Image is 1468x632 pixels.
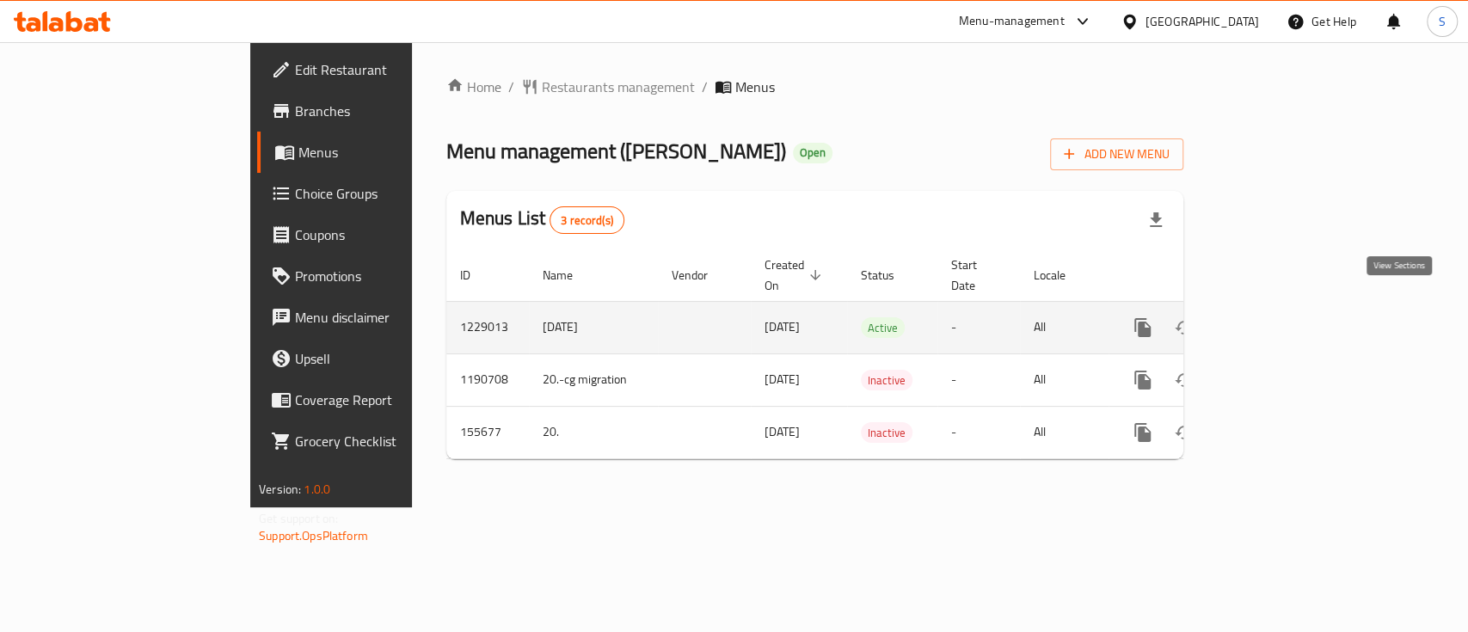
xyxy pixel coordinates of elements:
a: Coupons [257,214,495,255]
span: Grocery Checklist [295,431,482,451]
span: Start Date [951,255,999,296]
span: ID [460,265,493,285]
span: Upsell [295,348,482,369]
span: Name [543,265,595,285]
span: Status [861,265,917,285]
span: Restaurants management [542,77,695,97]
span: Coupons [295,224,482,245]
button: Add New Menu [1050,138,1183,170]
a: Coverage Report [257,379,495,420]
div: Export file [1135,199,1176,241]
span: Promotions [295,266,482,286]
a: Restaurants management [521,77,695,97]
span: [DATE] [765,316,800,338]
span: Inactive [861,423,912,443]
th: Actions [1109,249,1301,302]
span: Menu management ( [PERSON_NAME] ) [446,132,786,170]
button: Change Status [1164,307,1205,348]
a: Upsell [257,338,495,379]
a: Grocery Checklist [257,420,495,462]
td: - [937,301,1020,353]
span: Inactive [861,371,912,390]
li: / [702,77,708,97]
span: Edit Restaurant [295,59,482,80]
span: Active [861,318,905,338]
span: [DATE] [765,420,800,443]
div: [GEOGRAPHIC_DATA] [1146,12,1259,31]
span: 1.0.0 [304,478,330,500]
td: 20. [529,406,658,458]
span: Menus [735,77,775,97]
a: Menu disclaimer [257,297,495,338]
span: Locale [1034,265,1088,285]
span: Get support on: [259,507,338,530]
nav: breadcrumb [446,77,1183,97]
span: S [1439,12,1446,31]
div: Inactive [861,422,912,443]
td: All [1020,353,1109,406]
span: Vendor [672,265,730,285]
a: Branches [257,90,495,132]
span: Version: [259,478,301,500]
span: Menus [298,142,482,163]
a: Choice Groups [257,173,495,214]
a: Menus [257,132,495,173]
div: Open [793,143,832,163]
td: - [937,406,1020,458]
span: Created On [765,255,826,296]
td: - [937,353,1020,406]
button: more [1122,359,1164,401]
td: All [1020,301,1109,353]
span: [DATE] [765,368,800,390]
a: Edit Restaurant [257,49,495,90]
span: Choice Groups [295,183,482,204]
a: Promotions [257,255,495,297]
td: [DATE] [529,301,658,353]
div: Active [861,317,905,338]
div: Inactive [861,370,912,390]
h2: Menus List [460,206,624,234]
span: Open [793,145,832,160]
button: Change Status [1164,359,1205,401]
td: 20.-cg migration [529,353,658,406]
li: / [508,77,514,97]
div: Menu-management [959,11,1065,32]
button: more [1122,412,1164,453]
span: Menu disclaimer [295,307,482,328]
span: Coverage Report [295,390,482,410]
button: Change Status [1164,412,1205,453]
table: enhanced table [446,249,1301,459]
span: Branches [295,101,482,121]
div: Total records count [550,206,624,234]
span: 3 record(s) [550,212,623,229]
button: more [1122,307,1164,348]
span: Add New Menu [1064,144,1170,165]
a: Support.OpsPlatform [259,525,368,547]
td: All [1020,406,1109,458]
